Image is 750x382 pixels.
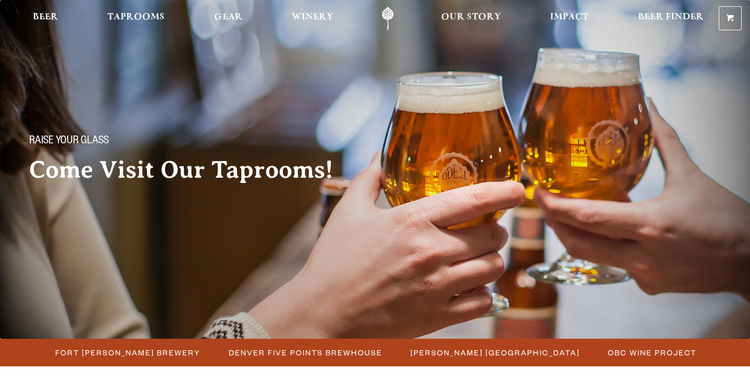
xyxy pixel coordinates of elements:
[229,345,382,360] span: Denver Five Points Brewhouse
[33,13,58,21] span: Beer
[631,7,710,30] a: Beer Finder
[543,7,595,30] a: Impact
[292,13,333,21] span: Winery
[441,13,501,21] span: Our Story
[107,13,165,21] span: Taprooms
[404,345,585,360] a: [PERSON_NAME] [GEOGRAPHIC_DATA]
[550,13,589,21] span: Impact
[602,345,702,360] a: OBC Wine Project
[608,345,696,360] span: OBC Wine Project
[434,7,508,30] a: Our Story
[638,13,704,21] span: Beer Finder
[29,135,109,149] span: Raise your glass
[214,13,243,21] span: Gear
[26,7,65,30] a: Beer
[285,7,340,30] a: Winery
[29,157,354,183] h2: Come Visit Our Taprooms!
[410,345,580,360] span: [PERSON_NAME] [GEOGRAPHIC_DATA]
[55,345,201,360] span: Fort [PERSON_NAME] Brewery
[368,7,407,30] a: Odell Home
[101,7,171,30] a: Taprooms
[49,345,206,360] a: Fort [PERSON_NAME] Brewery
[222,345,387,360] a: Denver Five Points Brewhouse
[207,7,249,30] a: Gear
